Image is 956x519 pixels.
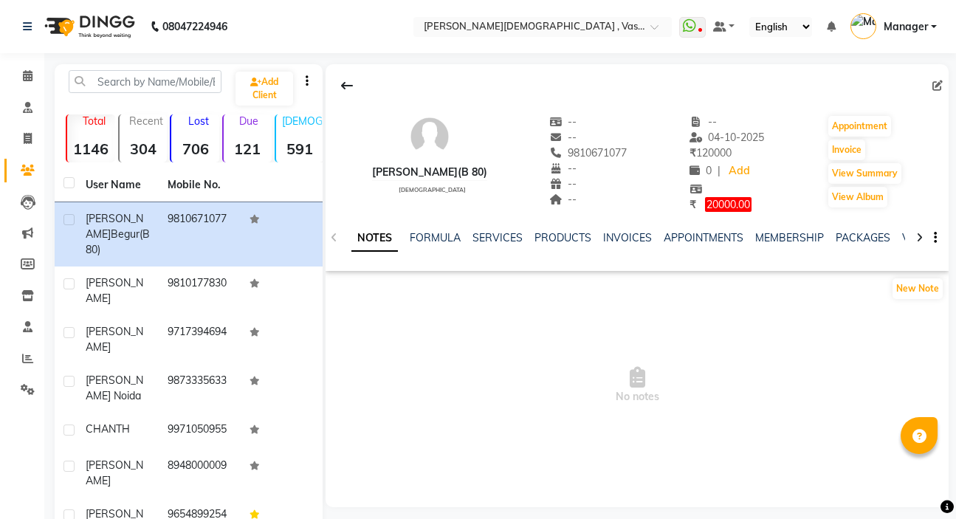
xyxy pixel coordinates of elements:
strong: 121 [224,140,272,158]
a: NOTES [351,225,398,252]
strong: 1146 [67,140,115,158]
p: Due [227,114,272,128]
img: avatar [407,114,452,159]
span: -- [549,131,577,144]
a: MEMBERSHIP [755,231,824,244]
iframe: chat widget [894,460,941,504]
span: [PERSON_NAME] [86,276,143,305]
p: Recent [125,114,168,128]
div: Back to Client [331,72,362,100]
span: -- [690,115,718,128]
td: 9873335633 [159,364,241,413]
a: SERVICES [472,231,523,244]
button: Invoice [828,140,865,160]
img: logo [38,6,139,47]
span: 20000.00 [705,197,752,212]
span: ₹ [690,198,696,211]
a: APPOINTMENTS [664,231,743,244]
button: New Note [893,278,943,299]
span: [PERSON_NAME] [86,212,143,241]
b: 08047224946 [162,6,227,47]
span: [PERSON_NAME] [86,325,143,354]
td: 9971050955 [159,413,241,449]
p: Total [73,114,115,128]
span: 9810671077 [549,146,627,159]
strong: 304 [120,140,168,158]
span: [DEMOGRAPHIC_DATA] [399,186,466,193]
span: -- [549,115,577,128]
input: Search by Name/Mobile/Email/Code [69,70,221,93]
span: [PERSON_NAME] Noida [86,374,143,402]
span: No notes [326,312,949,460]
span: 04-10-2025 [690,131,765,144]
span: -- [549,177,577,190]
span: -- [549,193,577,206]
p: Lost [177,114,219,128]
a: PRODUCTS [534,231,591,244]
strong: 706 [171,140,219,158]
span: | [718,163,721,179]
span: 120000 [690,146,732,159]
button: Appointment [828,116,891,137]
span: -- [549,162,577,175]
span: Manager [884,19,928,35]
span: 0 [690,164,712,177]
p: [DEMOGRAPHIC_DATA] [282,114,324,128]
td: 9810671077 [159,202,241,267]
span: ₹ [690,146,696,159]
a: FORMULA [410,231,461,244]
th: User Name [77,168,159,202]
button: View Album [828,187,887,207]
span: [PERSON_NAME] [86,458,143,487]
a: Add [726,161,752,182]
a: INVOICES [603,231,652,244]
div: [PERSON_NAME](b 80) [372,165,487,180]
strong: 591 [276,140,324,158]
img: Manager [850,13,876,39]
a: Add Client [235,72,293,106]
td: 9810177830 [159,267,241,315]
span: begur(b 80) [86,227,150,256]
td: 8948000009 [159,449,241,498]
th: Mobile No. [159,168,241,202]
a: PACKAGES [836,231,890,244]
button: View Summary [828,163,901,184]
td: 9717394694 [159,315,241,364]
span: CHANTH [86,422,130,436]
